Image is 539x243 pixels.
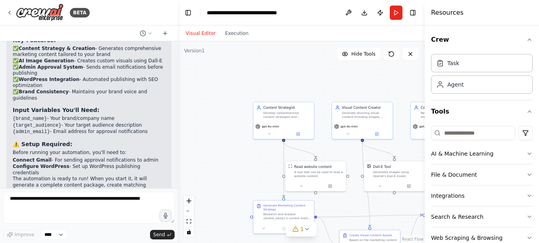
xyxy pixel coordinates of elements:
li: - Your target audience description [13,122,165,129]
div: Content StrategistDevelop comprehensive content strategies and generate high-quality marketing co... [253,102,314,139]
button: Click to speak your automation idea [160,210,171,222]
div: Review and approve all marketing content created for {brand_name} before publication. Ensure cont... [421,111,468,119]
div: Visual Content CreatorGenerate stunning visual content including images, graphics, and design ele... [332,102,393,139]
span: gpt-4o-mini [341,125,358,129]
button: zoom out [184,206,194,216]
span: Hide Tools [351,51,375,57]
strong: Input Variables You'll Need: [13,107,99,113]
div: Task [447,59,459,67]
nav: breadcrumb [207,9,296,17]
strong: AI Image Generation [19,58,74,64]
div: Visual Content Creator [342,105,390,110]
button: Visual Editor [181,29,220,38]
button: AI & Machine Learning [431,143,533,164]
button: Open in side panel [363,131,391,137]
span: 1 [300,225,304,233]
strong: Key Features: [13,37,56,43]
button: Start a new chat [159,29,171,38]
button: Improve [3,229,38,240]
strong: ⚠️ Setup Required: [13,141,72,147]
button: Open in side panel [284,131,312,137]
div: Create Visual Content Assets [349,233,392,237]
code: {target_audience} [13,123,61,128]
div: Content Quality Manager [421,105,468,110]
button: Hide Tools [337,48,380,60]
div: Crew [431,51,533,100]
div: Content Quality ManagerReview and approve all marketing content created for {brand_name} before p... [410,102,472,139]
p: The automation is ready to run! When you start it, it will generate a complete content package, c... [13,176,165,201]
div: Agent [447,81,464,89]
div: BETA [70,8,90,17]
li: - For sending approval notifications to admin [13,157,165,164]
button: Search & Research [431,206,533,227]
div: Content Strategist [263,105,311,110]
span: gpt-4o-mini [419,125,436,129]
span: Improve [15,231,34,238]
button: Switch to previous chat [137,29,156,38]
div: Generates images using OpenAI's Dall-E model. [373,170,422,178]
li: - Email address for approval notifications [13,129,165,135]
a: React Flow attribution [402,237,423,241]
img: ScrapeWebsiteTool [288,164,292,168]
g: Edge from e65fdc48-d28d-4716-be3a-4f1b249a9bfd to 5a4febf5-e827-4bf2-ad21-d3a8368d1a22 [317,212,422,219]
img: Logo [16,4,64,21]
button: File & Document [431,164,533,185]
button: Open in side panel [395,183,423,189]
button: Integrations [431,185,533,206]
button: toggle interactivity [184,227,194,237]
strong: Content Strategy & Creation [19,46,95,51]
code: {admin_email} [13,129,50,135]
p: Before running your automation, you'll need to: [13,150,165,156]
div: Generate Marketing Content StrategyResearch and analyze {brand_name}'s current market position, c... [253,200,314,234]
div: Read website content [294,164,331,169]
div: Generate stunning visual content including images, graphics, and design elements for {brand_name}... [342,111,390,119]
g: Edge from 89058636-c52e-45de-a242-855edc5eee8c to 279b27b6-b798-47a2-a0aa-9feadfcddd7a [360,142,397,158]
button: Send [150,230,175,239]
strong: Configure WordPress [13,164,69,169]
button: zoom in [184,196,194,206]
div: Version 1 [184,48,205,54]
button: Hide left sidebar [183,7,194,18]
button: No output available [273,226,294,231]
div: DallEToolDall-E ToolGenerates images using OpenAI's Dall-E model. [364,161,425,191]
strong: Connect Gmail [13,157,52,163]
span: Send [153,231,165,238]
button: Open in side panel [316,183,344,189]
button: fit view [184,216,194,227]
strong: Admin Approval System [19,64,83,70]
button: Execution [220,29,253,38]
div: Generate Marketing Content Strategy [263,204,311,212]
button: Hide right sidebar [407,7,418,18]
strong: Brand Consistency [19,89,69,94]
div: ScrapeWebsiteToolRead website contentA tool that can be used to read a website content. [285,161,346,191]
span: gpt-4o-mini [262,125,279,129]
div: Dall-E Tool [373,164,391,169]
h4: Resources [431,8,464,17]
g: Edge from 9f9d1efd-f058-4ea8-901d-e64480b06ceb to 62d89a10-16ba-487b-84b9-61cf06438298 [281,142,318,158]
button: Tools [431,100,533,123]
p: ✅ - Generates comprehensive marketing content tailored to your brand ✅ - Creates custom visuals u... [13,46,165,101]
li: - Your brand/company name [13,116,165,122]
div: React Flow controls [184,196,194,237]
g: Edge from 9f9d1efd-f058-4ea8-901d-e64480b06ceb to e65fdc48-d28d-4716-be3a-4f1b249a9bfd [281,142,286,197]
strong: WordPress Integration [19,77,79,82]
button: Crew [431,29,533,51]
li: - Set up WordPress publishing credentials [13,164,165,176]
div: A tool that can be used to read a website content. [294,170,343,178]
code: {brand_name} [13,116,47,121]
div: Research and analyze {brand_name}'s current market position, competitor content, and target audie... [263,212,311,220]
div: Develop comprehensive content strategies and generate high-quality marketing content for {brand_n... [263,111,311,119]
img: DallETool [367,164,371,168]
button: 1 [286,222,317,237]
